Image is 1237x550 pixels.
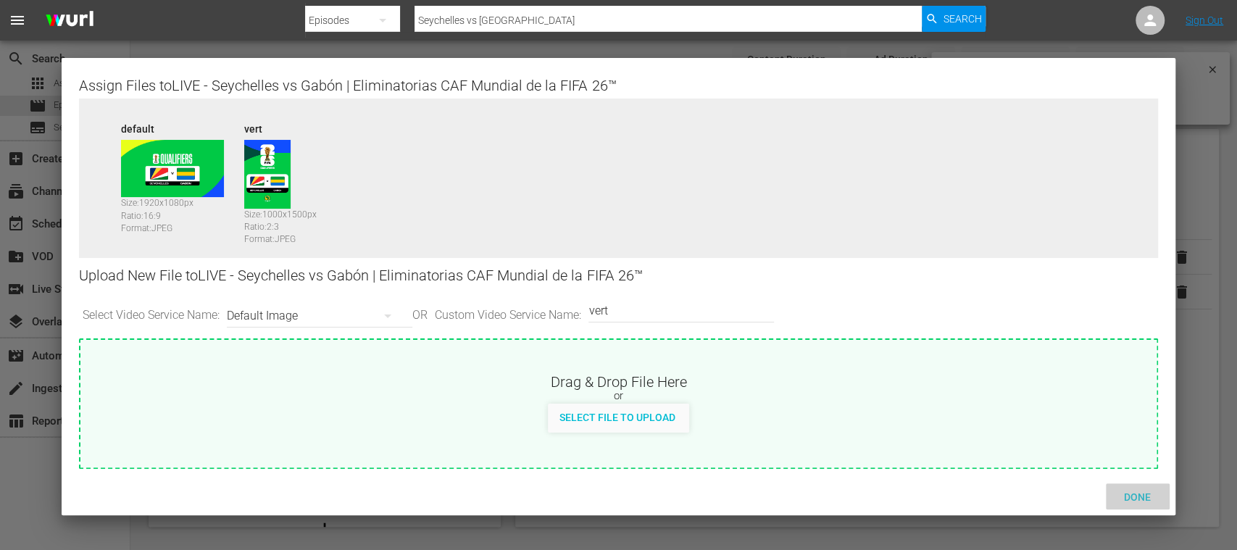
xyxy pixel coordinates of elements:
div: Upload New File to LIVE - Seychelles vs Gabón | Eliminatorias CAF Mundial de la FIFA 26™ [79,258,1157,293]
span: Select File to Upload [548,412,687,423]
span: Done [1112,491,1162,503]
span: Search [943,6,981,32]
button: Done [1106,483,1170,509]
div: or [80,389,1156,404]
div: default [121,122,237,132]
div: Drag & Drop File Here [80,372,1156,389]
div: vert [244,122,360,132]
div: Assign Files to LIVE - Seychelles vs Gabón | Eliminatorias CAF Mundial de la FIFA 26™ [79,75,1157,93]
span: Select Video Service Name: [79,307,223,324]
img: 89297038-default_v1.jpg [121,140,224,198]
div: Size: 1920 x 1080 px Ratio: 16:9 Format: JPEG [121,197,237,228]
img: 89297038-vert_v1.jpg [244,140,290,209]
span: menu [9,12,26,29]
img: ans4CAIJ8jUAAAAAAAAAAAAAAAAAAAAAAAAgQb4GAAAAAAAAAAAAAAAAAAAAAAAAJMjXAAAAAAAAAAAAAAAAAAAAAAAAgAT5G... [35,4,104,38]
button: Select File to Upload [548,404,687,430]
a: Sign Out [1186,14,1223,26]
span: Custom Video Service Name: [431,307,585,324]
div: Size: 1000 x 1500 px Ratio: 2:3 Format: JPEG [244,209,360,239]
div: Default Image [227,296,405,336]
button: Search [922,6,986,32]
span: OR [409,307,431,324]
